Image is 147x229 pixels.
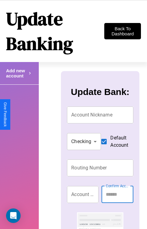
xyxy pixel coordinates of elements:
[71,87,129,97] h3: Update Bank:
[67,133,101,150] div: Checking
[110,134,128,149] span: Default Account
[106,183,130,188] label: Confirm Account Number
[6,208,21,223] div: Open Intercom Messenger
[6,6,104,56] h1: Update Banking
[3,102,7,127] div: Give Feedback
[6,68,27,78] h4: Add new account
[104,23,141,39] button: Back To Dashboard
